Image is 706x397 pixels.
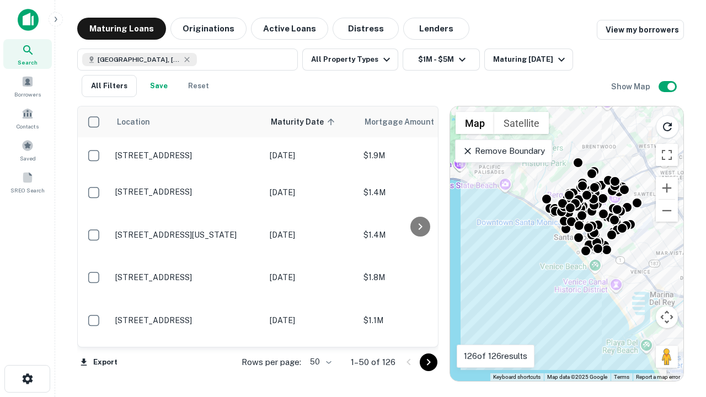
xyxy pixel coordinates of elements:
button: Show satellite imagery [494,112,549,134]
span: SREO Search [10,186,45,195]
a: Contacts [3,103,52,133]
p: [STREET_ADDRESS] [115,151,259,160]
a: Report a map error [636,374,680,380]
p: [DATE] [270,229,352,241]
button: All Property Types [302,49,398,71]
a: Open this area in Google Maps (opens a new window) [453,367,489,381]
button: Zoom out [656,200,678,222]
button: Active Loans [251,18,328,40]
button: Keyboard shortcuts [493,373,541,381]
img: Google [453,367,489,381]
p: [DATE] [270,186,352,198]
button: $1M - $5M [403,49,480,71]
h6: Show Map [611,81,652,93]
p: [DATE] [270,271,352,283]
button: Show street map [456,112,494,134]
th: Location [110,106,264,137]
p: 1–50 of 126 [351,356,395,369]
button: Zoom in [656,177,678,199]
button: Lenders [403,18,469,40]
button: Save your search to get updates of matches that match your search criteria. [141,75,176,97]
p: [DATE] [270,149,352,162]
span: Borrowers [14,90,41,99]
p: Remove Boundary [462,144,544,158]
button: Originations [170,18,247,40]
p: [STREET_ADDRESS] [115,272,259,282]
p: [STREET_ADDRESS] [115,187,259,197]
button: Reload search area [656,115,679,138]
button: Reset [181,75,216,97]
p: Rows per page: [242,356,301,369]
span: Location [116,115,150,128]
p: [STREET_ADDRESS][US_STATE] [115,230,259,240]
button: Go to next page [420,353,437,371]
p: [DATE] [270,314,352,326]
span: Search [18,58,38,67]
button: Maturing Loans [77,18,166,40]
a: Search [3,39,52,69]
button: [GEOGRAPHIC_DATA], [GEOGRAPHIC_DATA], [GEOGRAPHIC_DATA] [77,49,298,71]
iframe: Chat Widget [651,309,706,362]
div: Maturing [DATE] [493,53,568,66]
button: All Filters [82,75,137,97]
p: $1.8M [363,271,474,283]
span: Mortgage Amount [365,115,448,128]
div: 0 0 [450,106,683,381]
p: $1.4M [363,229,474,241]
button: Distress [333,18,399,40]
button: Map camera controls [656,306,678,328]
p: [STREET_ADDRESS] [115,315,259,325]
img: capitalize-icon.png [18,9,39,31]
a: SREO Search [3,167,52,197]
button: Maturing [DATE] [484,49,573,71]
span: Contacts [17,122,39,131]
a: Terms (opens in new tab) [614,374,629,380]
span: Maturity Date [271,115,338,128]
p: $1.9M [363,149,474,162]
a: Saved [3,135,52,165]
button: Toggle fullscreen view [656,144,678,166]
a: View my borrowers [597,20,684,40]
p: 126 of 126 results [464,350,527,363]
th: Maturity Date [264,106,358,137]
div: 50 [306,354,333,370]
p: $1.4M [363,186,474,198]
th: Mortgage Amount [358,106,479,137]
button: Export [77,354,120,371]
span: Saved [20,154,36,163]
span: [GEOGRAPHIC_DATA], [GEOGRAPHIC_DATA], [GEOGRAPHIC_DATA] [98,55,180,65]
p: $1.1M [363,314,474,326]
a: Borrowers [3,71,52,101]
span: Map data ©2025 Google [547,374,607,380]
